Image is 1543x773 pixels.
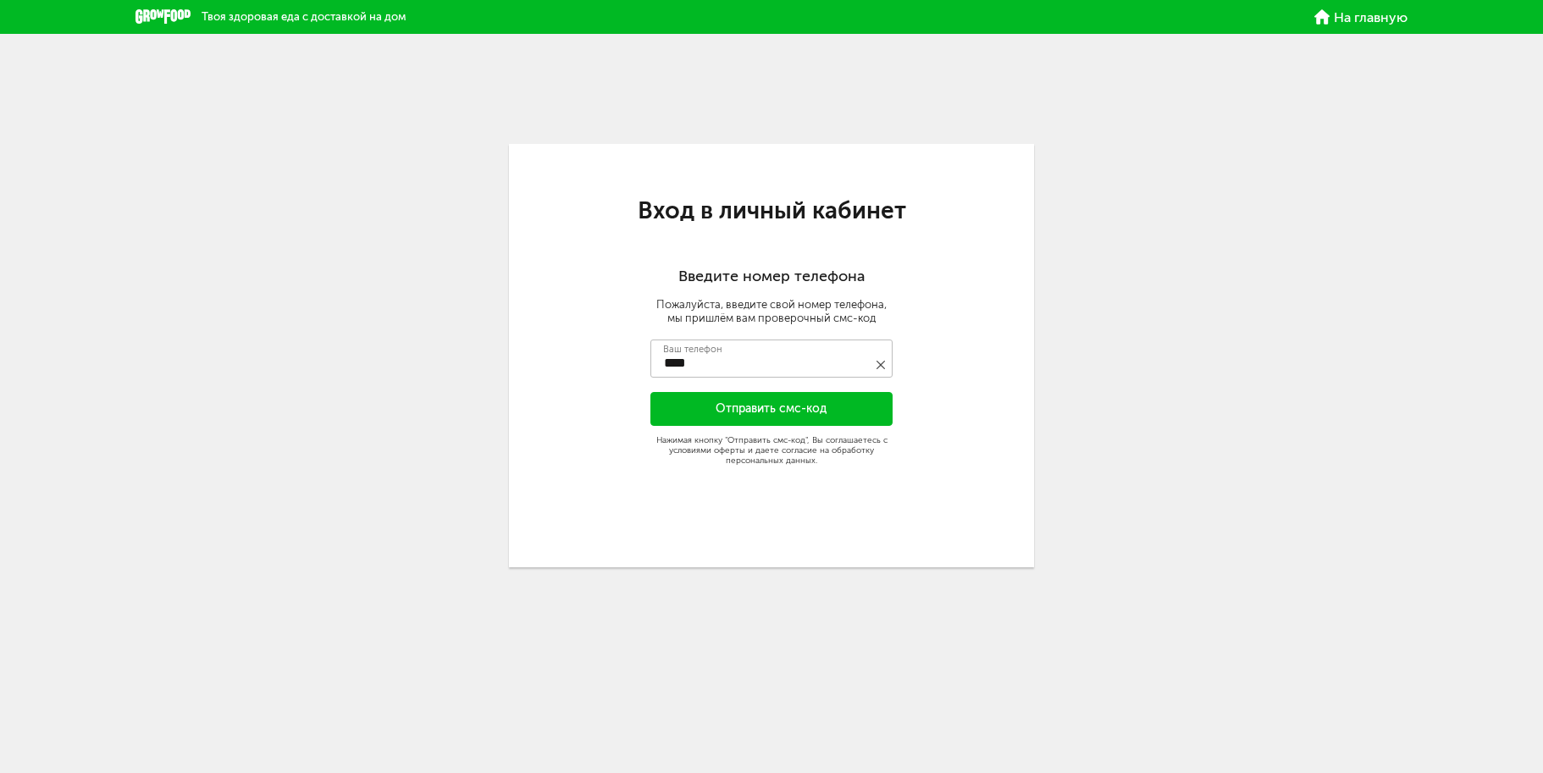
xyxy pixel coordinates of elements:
[650,435,893,466] div: Нажимая кнопку "Отправить смс-код", Вы соглашаетесь с условиями оферты и даете согласие на обрабо...
[202,10,406,23] span: Твоя здоровая еда с доставкой на дом
[650,392,893,426] button: Отправить смс-код
[135,9,406,25] a: Твоя здоровая еда с доставкой на дом
[1314,9,1408,25] a: На главную
[509,298,1034,325] div: Пожалуйста, введите свой номер телефона, мы пришлём вам проверочный смс-код
[1334,11,1408,25] span: На главную
[663,345,722,354] label: Ваш телефон
[509,268,1034,286] h2: Введите номер телефона
[509,200,1034,222] h1: Вход в личный кабинет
